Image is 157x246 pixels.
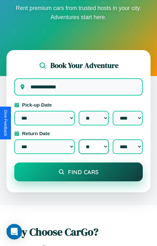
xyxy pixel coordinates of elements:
[14,162,143,181] button: Find Cars
[14,131,143,136] label: Return Date
[14,102,143,108] label: Pick-up Date
[6,225,151,239] h2: Why Choose CarGo?
[14,4,143,22] p: Rent premium cars from trusted hosts in your city. Adventures start here.
[6,224,22,240] div: Open Intercom Messenger
[50,60,118,71] h2: Book Your Adventure
[3,110,8,136] div: Give Feedback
